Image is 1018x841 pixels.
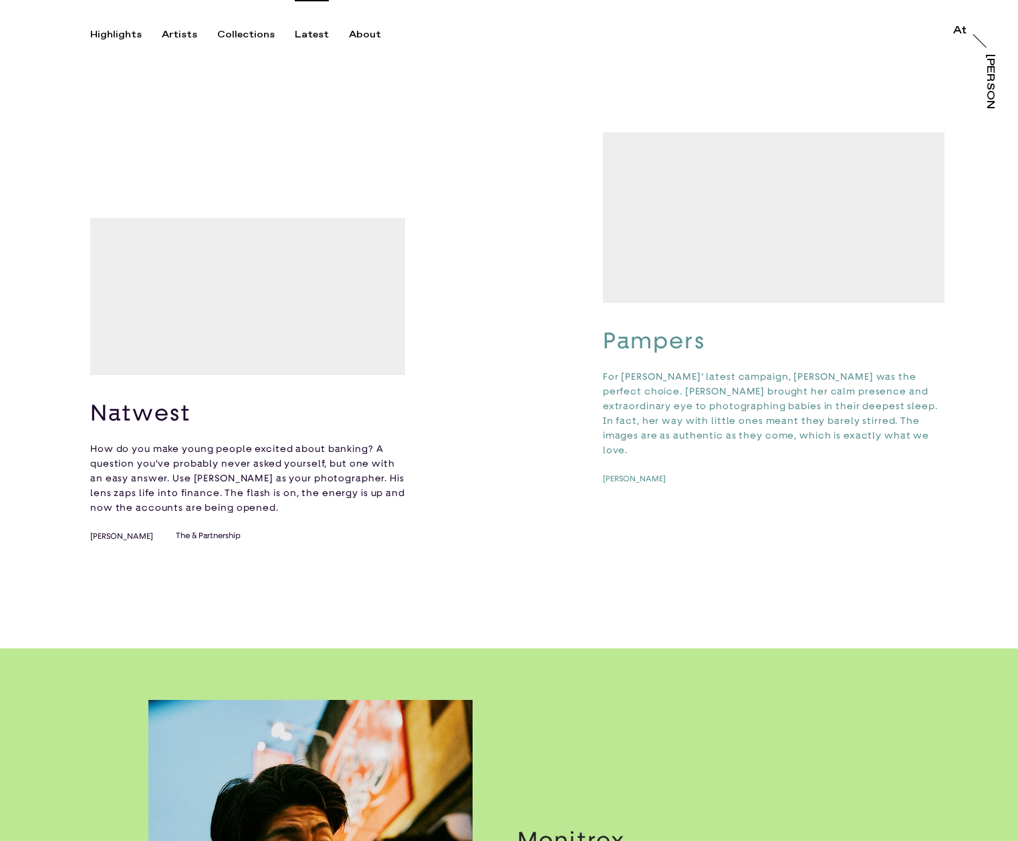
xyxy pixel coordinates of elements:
button: About [349,29,401,41]
span: [PERSON_NAME] [603,474,666,483]
div: [PERSON_NAME] [985,54,995,157]
button: Artists [162,29,217,41]
p: For [PERSON_NAME]’ latest campaign, [PERSON_NAME] was the perfect choice. [PERSON_NAME] brought h... [603,369,944,457]
span: [PERSON_NAME] [90,531,153,541]
span: The & Partnership [176,531,241,542]
button: Latest [295,29,349,41]
a: [PERSON_NAME] [982,54,995,109]
p: How do you make young people excited about banking? A question you've probably never asked yourse... [90,441,405,515]
a: At [953,25,967,39]
button: NatwestHow do you make young people excited about banking? A question you've probably never asked... [90,218,405,542]
button: Collections [217,29,295,41]
button: Highlights [90,29,162,41]
div: Collections [217,29,275,41]
a: [PERSON_NAME] [90,531,176,542]
div: About [349,29,381,41]
div: Highlights [90,29,142,41]
div: Artists [162,29,197,41]
a: [PERSON_NAME] [603,473,688,484]
div: Latest [295,29,329,41]
h3: Pampers [603,327,944,355]
h3: Natwest [90,399,405,427]
button: PampersFor [PERSON_NAME]’ latest campaign, [PERSON_NAME] was the perfect choice. [PERSON_NAME] br... [603,132,944,485]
